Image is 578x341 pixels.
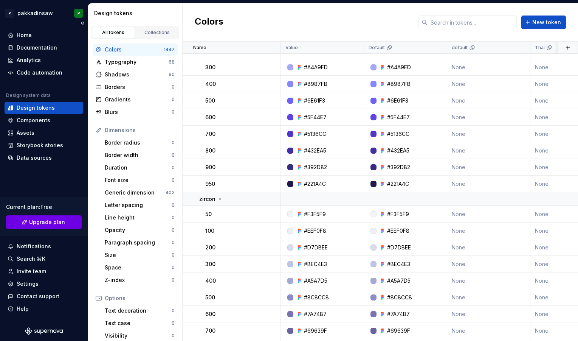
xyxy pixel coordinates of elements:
div: Typography [105,58,169,66]
div: 0 [172,320,175,326]
div: Invite team [17,268,46,275]
div: #6E61F3 [304,97,325,104]
div: Visibility [105,332,172,339]
td: None [447,256,530,272]
div: Current plan : Free [6,203,82,211]
div: 0 [172,240,175,246]
div: #69639F [304,327,327,335]
button: Contact support [5,290,83,302]
div: #69639F [387,327,410,335]
div: Shadows [105,71,169,78]
td: None [447,176,530,192]
div: Line height [105,214,172,221]
div: Size [105,251,172,259]
a: Border width0 [102,149,178,161]
td: None [447,159,530,176]
div: Contact support [17,293,59,300]
div: Duration [105,164,172,171]
div: Borders [105,83,172,91]
div: #A5A7D5 [387,277,411,285]
p: 800 [205,147,215,154]
td: None [447,223,530,239]
a: Design tokens [5,102,83,114]
a: Colors1447 [93,44,178,56]
td: None [447,142,530,159]
div: 0 [172,109,175,115]
div: #5F44E7 [304,114,327,121]
div: #EEF0F8 [304,227,326,235]
div: Colors [105,46,164,53]
p: 300 [205,260,215,268]
div: #221A4C [387,180,409,188]
a: Duration0 [102,162,178,174]
div: Generic dimension [105,189,166,196]
div: 0 [172,97,175,103]
td: None [447,92,530,109]
div: #432EA5 [304,147,326,154]
div: Blurs [105,108,172,116]
div: Notifications [17,243,51,250]
td: None [447,76,530,92]
div: pakkadinsaw [17,9,53,17]
p: zircon [199,195,215,203]
div: Z-index [105,276,172,284]
a: Gradients0 [93,93,178,106]
div: #D7DBEE [387,244,411,251]
div: #A4A9FD [387,64,411,71]
p: 500 [205,294,215,301]
p: 600 [205,114,215,121]
div: 0 [172,252,175,258]
svg: Supernova Logo [25,327,63,335]
a: Analytics [5,54,83,66]
div: 0 [172,215,175,221]
div: 0 [172,84,175,90]
a: Borders0 [93,81,178,93]
a: Text decoration0 [102,305,178,317]
div: Design tokens [17,104,55,112]
a: Generic dimension402 [102,187,178,199]
div: Design tokens [94,9,179,17]
div: Paragraph spacing [105,239,172,246]
p: 50 [205,210,212,218]
a: Blurs0 [93,106,178,118]
td: None [447,322,530,339]
span: Upgrade plan [29,218,65,226]
p: 100 [205,227,214,235]
div: #BEC4E3 [304,260,327,268]
a: Code automation [5,67,83,79]
div: #392D82 [387,163,410,171]
a: Invite team [5,265,83,277]
div: 0 [172,333,175,339]
p: 400 [205,80,216,88]
div: #F3F5F9 [304,210,326,218]
div: 0 [172,277,175,283]
div: #A5A7D5 [304,277,327,285]
button: Collapse sidebar [77,18,88,28]
a: Border radius0 [102,137,178,149]
div: Collections [138,30,176,36]
div: Home [17,31,32,39]
div: #BEC4E3 [387,260,410,268]
div: 0 [172,308,175,314]
div: Opacity [105,226,172,234]
p: 700 [205,327,215,335]
div: Search ⌘K [17,255,45,263]
p: 950 [205,180,215,188]
div: Dimensions [105,126,175,134]
td: None [447,126,530,142]
div: #5136CC [304,130,326,138]
a: Assets [5,127,83,139]
div: #EEF0F8 [387,227,409,235]
a: Storybook stories [5,139,83,151]
p: Name [193,45,206,51]
button: Notifications [5,240,83,252]
div: #392D82 [304,163,327,171]
div: 0 [172,202,175,208]
div: #7A74B7 [304,310,327,318]
p: 900 [205,163,215,171]
button: PpakkadinsawP [2,5,86,21]
div: #8C8CC8 [304,294,329,301]
a: Components [5,114,83,126]
div: Storybook stories [17,142,63,149]
div: Text case [105,319,172,327]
